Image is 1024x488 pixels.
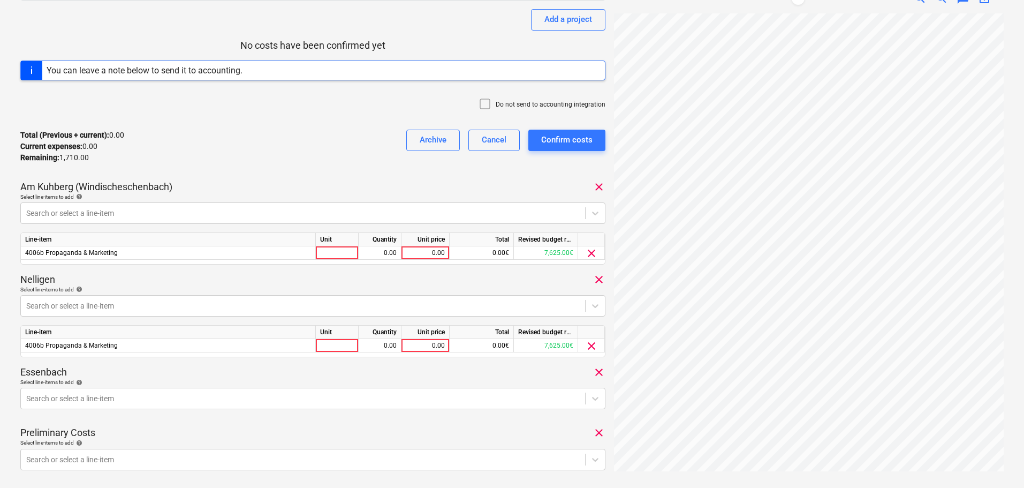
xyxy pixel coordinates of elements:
span: clear [593,366,605,379]
strong: Current expenses : [20,142,82,151]
p: 0.00 [20,130,124,141]
strong: Remaining : [20,153,59,162]
p: Essenbach [20,366,67,379]
p: Preliminary Costs [20,426,95,439]
p: Nelligen [20,273,55,286]
div: Revised budget remaining [514,326,578,339]
span: help [74,379,82,386]
strong: Total (Previous + current) : [20,131,109,139]
div: You can leave a note below to send it to accounting. [47,65,242,76]
div: 0.00 [363,339,397,352]
div: 0.00€ [450,339,514,352]
div: Quantity [359,233,401,246]
span: 4006b Propaganda & Marketing [25,342,118,349]
div: Line-item [21,233,316,246]
span: help [74,286,82,292]
div: Select line-items to add [20,286,605,293]
div: 0.00€ [450,246,514,260]
div: 7,625.00€ [514,339,578,352]
div: Unit price [401,233,450,246]
button: Archive [406,130,460,151]
div: Unit price [401,326,450,339]
div: Unit [316,326,359,339]
span: 4006b Propaganda & Marketing [25,249,118,257]
span: clear [585,340,598,352]
p: Am Kuhberg (Windischeschenbach) [20,181,172,193]
div: Select line-items to add [20,439,605,446]
div: Confirm costs [541,133,593,147]
div: 0.00 [363,246,397,260]
div: 0.00 [406,339,445,352]
span: help [74,440,82,446]
span: clear [585,247,598,260]
button: Confirm costs [528,130,605,151]
iframe: Chat Widget [970,437,1024,488]
p: 1,710.00 [20,152,89,163]
div: Quantity [359,326,401,339]
span: help [74,193,82,200]
button: Cancel [468,130,520,151]
div: 0.00 [406,246,445,260]
div: Unit [316,233,359,246]
div: Total [450,326,514,339]
div: Cancel [482,133,506,147]
div: Total [450,233,514,246]
button: Add a project [531,9,605,31]
p: No costs have been confirmed yet [20,39,605,52]
div: Select line-items to add [20,193,605,200]
div: Revised budget remaining [514,233,578,246]
span: clear [593,426,605,439]
div: Line-item [21,326,316,339]
p: Do not send to accounting integration [496,100,605,109]
div: Add a project [544,12,592,26]
div: Select line-items to add [20,379,605,386]
p: 0.00 [20,141,97,152]
span: clear [593,181,605,193]
div: 7,625.00€ [514,246,578,260]
div: Archive [420,133,446,147]
span: clear [593,273,605,286]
